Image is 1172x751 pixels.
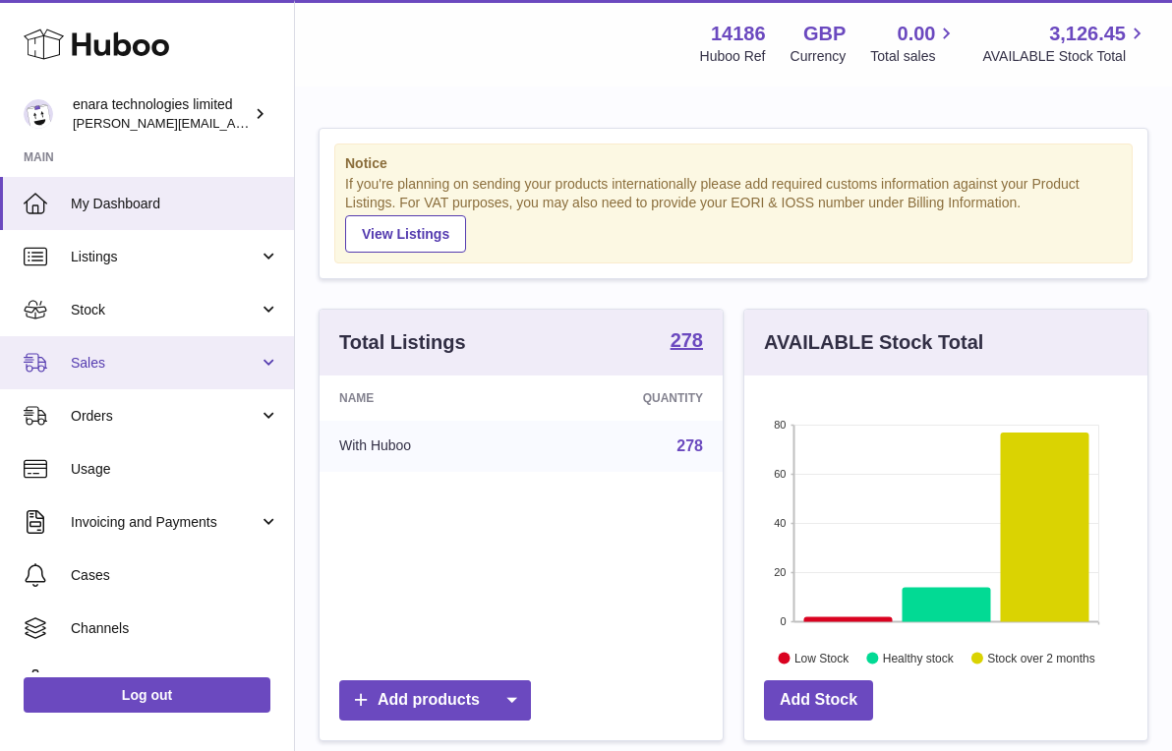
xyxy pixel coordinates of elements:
text: Healthy stock [883,651,955,664]
a: Add products [339,680,531,721]
span: 0.00 [898,21,936,47]
img: Dee@enara.co [24,99,53,129]
h3: AVAILABLE Stock Total [764,329,983,356]
span: Channels [71,619,279,638]
div: If you're planning on sending your products internationally please add required customs informati... [345,175,1122,252]
span: Total sales [870,47,958,66]
h3: Total Listings [339,329,466,356]
text: 60 [774,468,786,480]
span: Usage [71,460,279,479]
text: 20 [774,566,786,578]
th: Name [320,375,532,421]
span: Settings [71,672,279,691]
span: Cases [71,566,279,585]
td: With Huboo [320,421,532,472]
text: 0 [780,615,786,627]
span: [PERSON_NAME][EMAIL_ADDRESS][DOMAIN_NAME] [73,115,394,131]
strong: Notice [345,154,1122,173]
text: Low Stock [794,651,850,664]
div: enara technologies limited [73,95,250,133]
a: Log out [24,677,270,713]
span: Invoicing and Payments [71,513,259,532]
text: 80 [774,419,786,431]
div: Huboo Ref [700,47,766,66]
th: Quantity [532,375,723,421]
a: 3,126.45 AVAILABLE Stock Total [982,21,1148,66]
span: Orders [71,407,259,426]
strong: 278 [671,330,703,350]
div: Currency [791,47,847,66]
span: 3,126.45 [1049,21,1126,47]
text: Stock over 2 months [987,651,1094,664]
span: Listings [71,248,259,266]
a: View Listings [345,215,466,253]
a: 278 [671,330,703,354]
strong: 14186 [711,21,766,47]
span: Sales [71,354,259,373]
span: AVAILABLE Stock Total [982,47,1148,66]
span: My Dashboard [71,195,279,213]
a: Add Stock [764,680,873,721]
text: 40 [774,517,786,529]
a: 0.00 Total sales [870,21,958,66]
span: Stock [71,301,259,319]
a: 278 [676,437,703,454]
strong: GBP [803,21,846,47]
